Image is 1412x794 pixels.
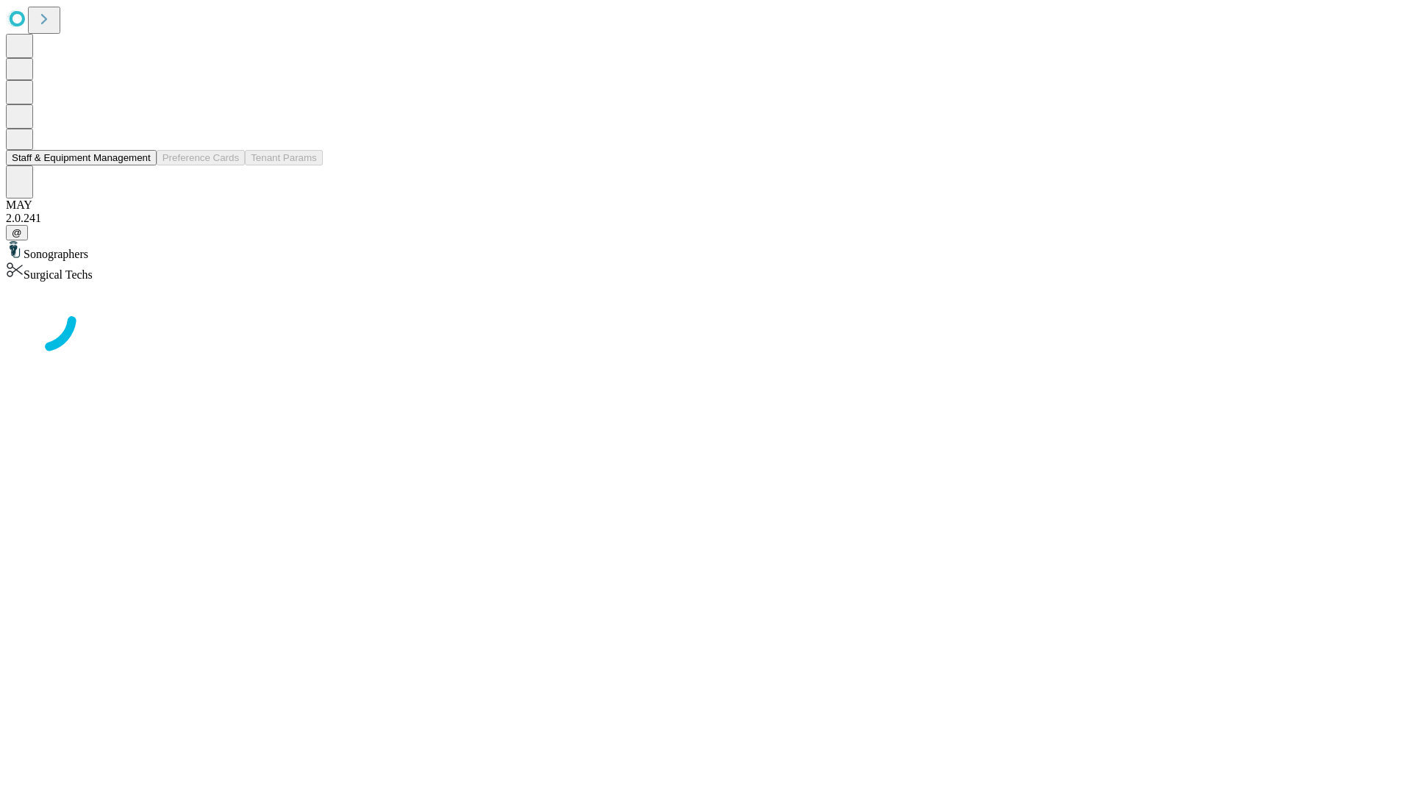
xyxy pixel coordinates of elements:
[6,198,1406,212] div: MAY
[6,150,157,165] button: Staff & Equipment Management
[6,240,1406,261] div: Sonographers
[6,225,28,240] button: @
[12,227,22,238] span: @
[157,150,245,165] button: Preference Cards
[6,261,1406,282] div: Surgical Techs
[245,150,323,165] button: Tenant Params
[6,212,1406,225] div: 2.0.241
